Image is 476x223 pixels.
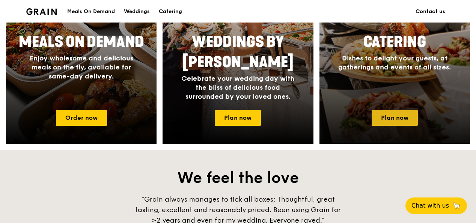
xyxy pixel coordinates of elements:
a: Contact us [411,0,450,23]
span: Chat with us [411,201,449,210]
img: Grain [26,8,57,15]
a: Plan now [372,110,418,126]
span: Enjoy wholesome and delicious meals on the fly, available for same-day delivery. [30,54,133,80]
a: Plan now [215,110,261,126]
a: Order now [56,110,107,126]
div: Catering [159,0,182,23]
span: 🦙 [452,201,461,210]
a: Weddings [119,0,154,23]
div: Meals On Demand [67,0,115,23]
span: Catering [363,33,426,51]
button: Chat with us🦙 [405,197,467,214]
a: Catering [154,0,187,23]
span: Celebrate your wedding day with the bliss of delicious food surrounded by your loved ones. [181,74,294,101]
div: Weddings [124,0,150,23]
span: Dishes to delight your guests, at gatherings and events of all sizes. [338,54,451,71]
span: Meals On Demand [19,33,144,51]
span: Weddings by [PERSON_NAME] [182,33,294,71]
